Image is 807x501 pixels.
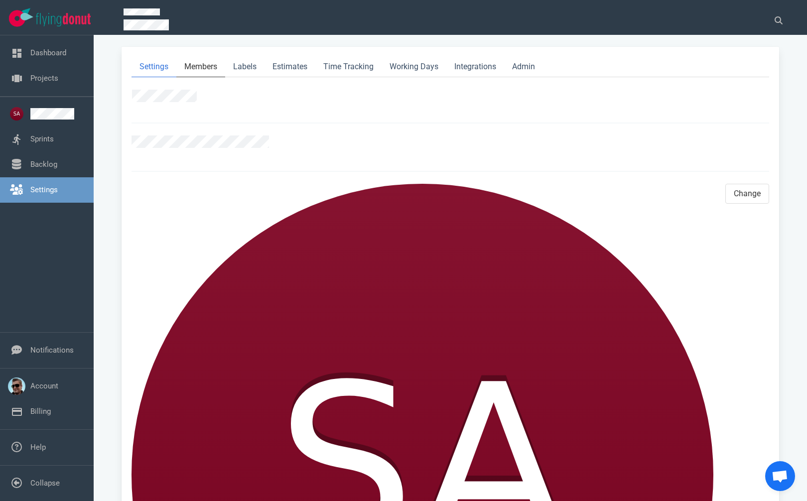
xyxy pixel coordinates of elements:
a: Backlog [30,160,57,169]
a: Members [176,57,225,77]
a: Account [30,381,58,390]
a: Admin [504,57,543,77]
a: Projects [30,74,58,83]
a: Dashboard [30,48,66,57]
a: Time Tracking [315,57,382,77]
a: Help [30,443,46,452]
a: Open de chat [765,461,795,491]
button: Change [725,184,769,204]
a: Sprints [30,134,54,143]
a: Settings [132,57,176,77]
a: Collapse [30,479,60,488]
a: Notifications [30,346,74,355]
a: Billing [30,407,51,416]
img: Flying Donut text logo [36,13,91,26]
a: Estimates [265,57,315,77]
a: Settings [30,185,58,194]
a: Integrations [446,57,504,77]
a: Working Days [382,57,446,77]
a: Labels [225,57,265,77]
